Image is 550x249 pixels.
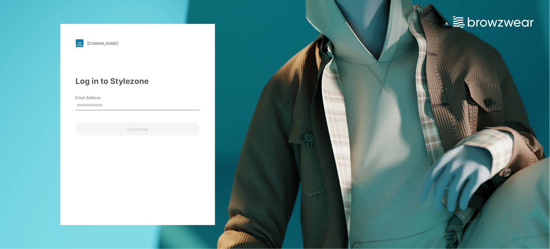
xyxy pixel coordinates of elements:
div: Log in to Stylezone [76,75,200,87]
label: Email Address [76,95,121,101]
img: browzwear-logo.e42bd6dac1945053ebaf764b6aa21510.svg [453,16,534,28]
img: stylezone-logo.562084cfcfab977791bfbf7441f1a819.svg [76,39,83,47]
div: [DOMAIN_NAME] [87,41,119,46]
a: [DOMAIN_NAME] [76,39,200,47]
